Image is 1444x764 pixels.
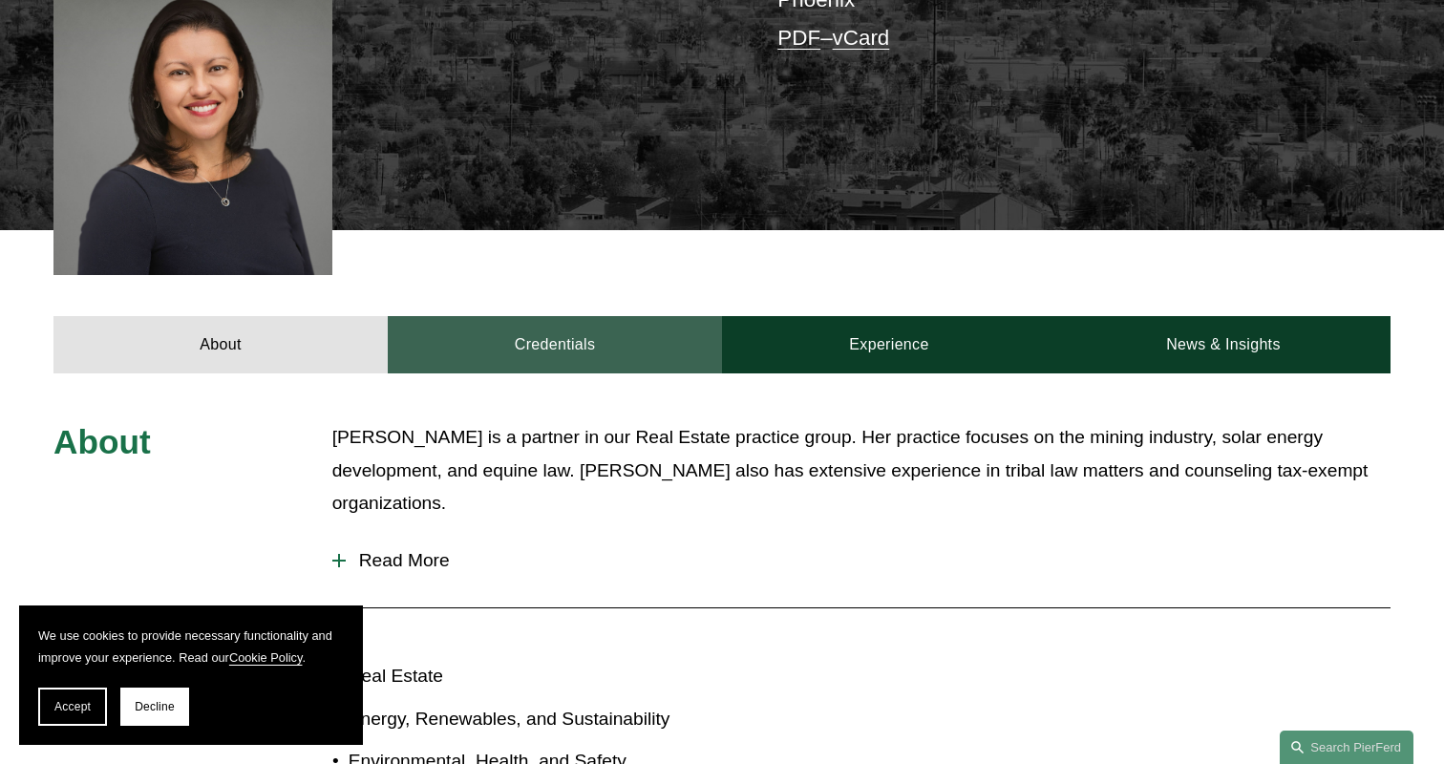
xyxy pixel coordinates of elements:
[135,700,175,713] span: Decline
[777,26,820,50] a: PDF
[332,421,1391,520] p: [PERSON_NAME] is a partner in our Real Estate practice group. Her practice focuses on the mining ...
[833,26,890,50] a: vCard
[229,650,303,665] a: Cookie Policy
[1280,731,1413,764] a: Search this site
[388,316,722,373] a: Credentials
[120,688,189,726] button: Decline
[346,550,1391,571] span: Read More
[38,688,107,726] button: Accept
[332,536,1391,585] button: Read More
[53,316,388,373] a: About
[349,703,722,736] p: Energy, Renewables, and Sustainability
[722,316,1056,373] a: Experience
[53,423,151,460] span: About
[19,605,363,745] section: Cookie banner
[1056,316,1391,373] a: News & Insights
[38,625,344,668] p: We use cookies to provide necessary functionality and improve your experience. Read our .
[54,700,91,713] span: Accept
[349,660,722,693] p: Real Estate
